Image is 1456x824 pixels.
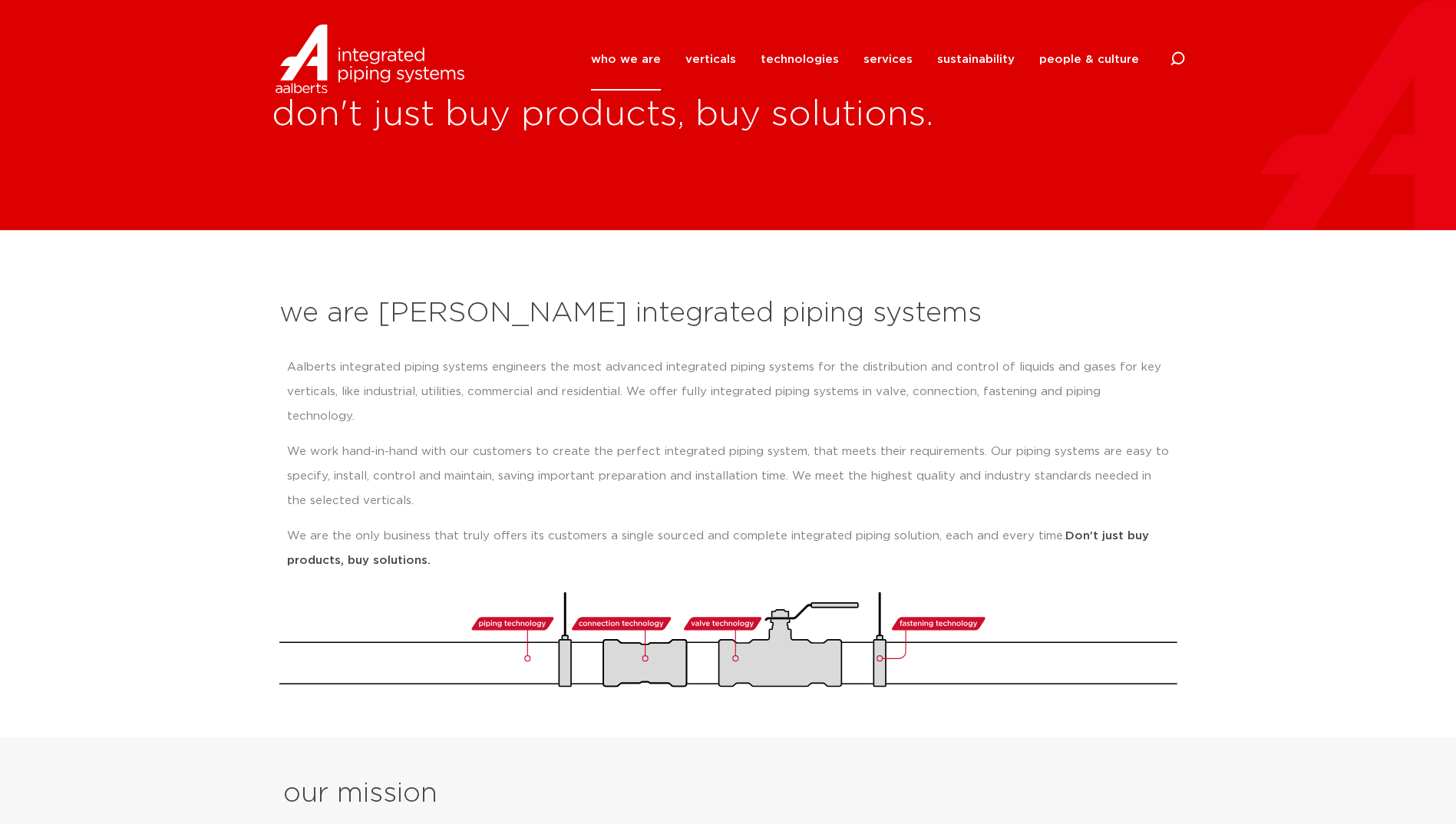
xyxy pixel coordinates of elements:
h2: our mission [283,776,734,812]
h2: we are [PERSON_NAME] integrated piping systems [279,295,1177,332]
a: services [863,28,913,91]
a: people & culture [1039,28,1139,91]
nav: Menu [591,28,1139,91]
p: Aalberts integrated piping systems engineers the most advanced integrated piping systems for the ... [287,355,1170,429]
a: technologies [761,28,839,91]
a: sustainability [937,28,1015,91]
p: We work hand-in-hand with our customers to create the perfect integrated piping system, that meet... [287,440,1170,513]
a: who we are [591,28,661,91]
p: We are the only business that truly offers its customers a single sourced and complete integrated... [287,524,1170,573]
a: verticals [685,28,736,91]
